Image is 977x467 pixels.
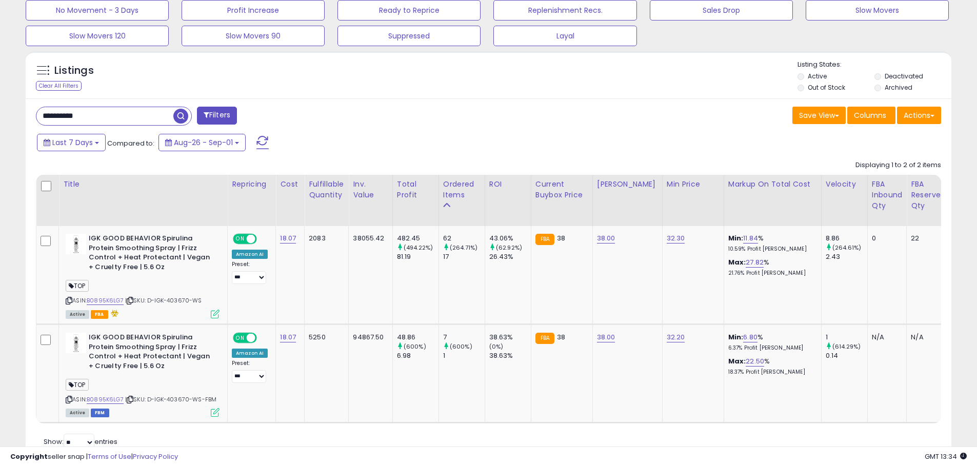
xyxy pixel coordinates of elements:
[535,179,588,200] div: Current Buybox Price
[808,72,827,80] label: Active
[597,179,658,190] div: [PERSON_NAME]
[36,81,82,91] div: Clear All Filters
[897,107,941,124] button: Actions
[37,134,106,151] button: Last 7 Days
[174,137,233,148] span: Aug-26 - Sep-01
[108,310,119,317] i: hazardous material
[496,243,522,252] small: (62.92%)
[10,452,48,461] strong: Copyright
[107,138,154,148] span: Compared to:
[826,234,867,243] div: 8.86
[443,351,485,360] div: 1
[232,250,268,259] div: Amazon AI
[397,333,438,342] div: 48.86
[397,234,438,243] div: 482.45
[54,64,94,78] h5: Listings
[728,369,813,376] p: 18.37% Profit [PERSON_NAME]
[826,252,867,261] div: 2.43
[443,333,485,342] div: 7
[728,333,813,352] div: %
[234,235,247,243] span: ON
[489,252,531,261] div: 26.43%
[728,344,813,352] p: 6.37% Profit [PERSON_NAME]
[489,333,531,342] div: 38.63%
[353,333,384,342] div: 94867.50
[450,342,472,351] small: (600%)
[280,233,296,243] a: 18.07
[885,83,912,92] label: Archived
[443,234,485,243] div: 62
[667,179,720,190] div: Min Price
[10,452,178,462] div: seller snap | |
[91,409,109,417] span: FBM
[280,179,300,190] div: Cost
[667,332,685,342] a: 32.20
[728,258,813,277] div: %
[66,280,89,292] span: TOP
[911,179,945,211] div: FBA Reserved Qty
[232,261,268,284] div: Preset:
[309,234,341,243] div: 2083
[792,107,846,124] button: Save View
[728,270,813,277] p: 21.76% Profit [PERSON_NAME]
[44,437,117,446] span: Show: entries
[234,334,247,342] span: ON
[597,332,615,342] a: 38.00
[309,333,341,342] div: 5250
[872,179,903,211] div: FBA inbound Qty
[88,452,131,461] a: Terms of Use
[925,452,967,461] span: 2025-09-9 13:34 GMT
[489,351,531,360] div: 38.63%
[535,234,554,245] small: FBA
[182,26,325,46] button: Slow Movers 90
[66,379,89,391] span: TOP
[232,179,271,190] div: Repricing
[728,356,746,366] b: Max:
[255,235,272,243] span: OFF
[404,342,426,351] small: (600%)
[557,233,565,243] span: 38
[309,179,344,200] div: Fulfillable Quantity
[667,233,685,243] a: 32.30
[855,160,941,170] div: Displaying 1 to 2 of 2 items
[397,351,438,360] div: 6.98
[911,234,942,243] div: 22
[66,234,86,254] img: 41tBNFsEfVL._SL40_.jpg
[489,179,527,190] div: ROI
[443,252,485,261] div: 17
[826,333,867,342] div: 1
[743,332,757,342] a: 6.80
[255,334,272,342] span: OFF
[832,342,861,351] small: (614.29%)
[397,179,434,200] div: Total Profit
[728,179,817,190] div: Markup on Total Cost
[535,333,554,344] small: FBA
[232,349,268,358] div: Amazon AI
[397,252,438,261] div: 81.19
[728,257,746,267] b: Max:
[52,137,93,148] span: Last 7 Days
[133,452,178,461] a: Privacy Policy
[911,333,942,342] div: N/A
[832,243,861,252] small: (264.61%)
[746,356,764,367] a: 22.50
[854,110,886,120] span: Columns
[728,332,744,342] b: Min:
[89,333,213,373] b: IGK GOOD BEHAVIOR Spirulina Protein Smoothing Spray | Frizz Control + Heat Protectant | Vegan + C...
[443,179,481,200] div: Ordered Items
[872,234,899,243] div: 0
[557,332,565,342] span: 38
[353,234,384,243] div: 38055.42
[232,360,268,383] div: Preset:
[66,234,220,317] div: ASIN:
[746,257,764,268] a: 27.82
[66,310,89,319] span: All listings currently available for purchase on Amazon
[89,234,213,274] b: IGK GOOD BEHAVIOR Spirulina Protein Smoothing Spray | Frizz Control + Heat Protectant | Vegan + C...
[826,351,867,360] div: 0.14
[125,395,216,403] span: | SKU: D-IGK-403670-WS-FBM
[489,342,504,351] small: (0%)
[337,26,481,46] button: Suppressed
[404,243,433,252] small: (494.22%)
[26,26,169,46] button: Slow Movers 120
[66,333,220,416] div: ASIN:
